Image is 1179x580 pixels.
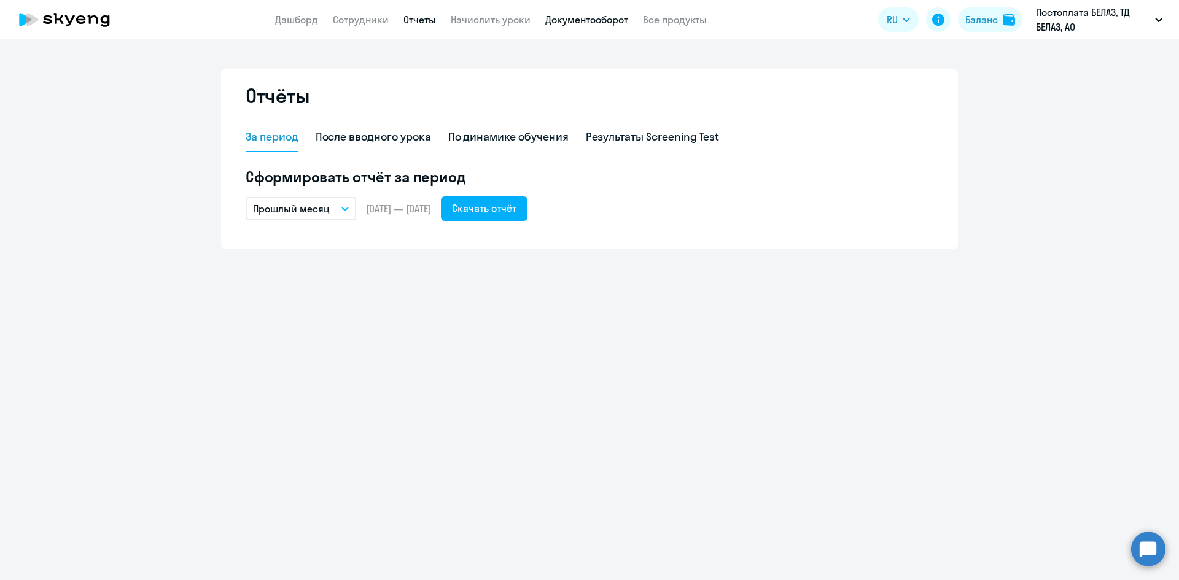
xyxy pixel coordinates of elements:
a: Сотрудники [333,14,389,26]
div: За период [246,129,298,145]
img: balance [1003,14,1015,26]
h5: Сформировать отчёт за период [246,167,933,187]
span: RU [887,12,898,27]
div: По динамике обучения [448,129,569,145]
button: Постоплата БЕЛАЗ, ТД БЕЛАЗ, АО [1030,5,1169,34]
a: Начислить уроки [451,14,531,26]
div: Баланс [965,12,998,27]
a: Дашборд [275,14,318,26]
h2: Отчёты [246,83,309,108]
div: Скачать отчёт [452,201,516,215]
div: Результаты Screening Test [586,129,720,145]
span: [DATE] — [DATE] [366,202,431,215]
button: RU [878,7,919,32]
a: Отчеты [403,14,436,26]
a: Документооборот [545,14,628,26]
div: После вводного урока [316,129,431,145]
a: Все продукты [643,14,707,26]
button: Прошлый месяц [246,197,356,220]
button: Балансbalance [958,7,1022,32]
p: Постоплата БЕЛАЗ, ТД БЕЛАЗ, АО [1036,5,1150,34]
p: Прошлый месяц [253,201,330,216]
button: Скачать отчёт [441,196,527,221]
